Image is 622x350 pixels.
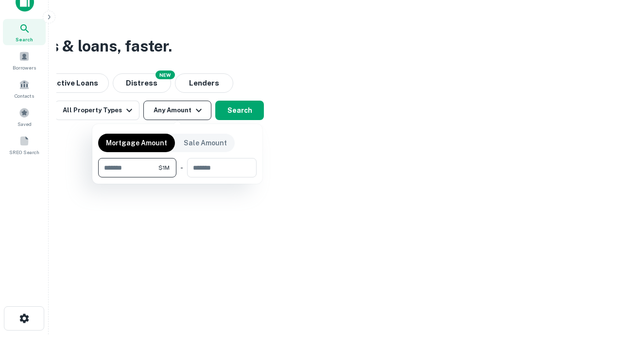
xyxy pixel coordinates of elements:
span: $1M [158,163,170,172]
iframe: Chat Widget [573,272,622,319]
p: Mortgage Amount [106,138,167,148]
div: - [180,158,183,177]
p: Sale Amount [184,138,227,148]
